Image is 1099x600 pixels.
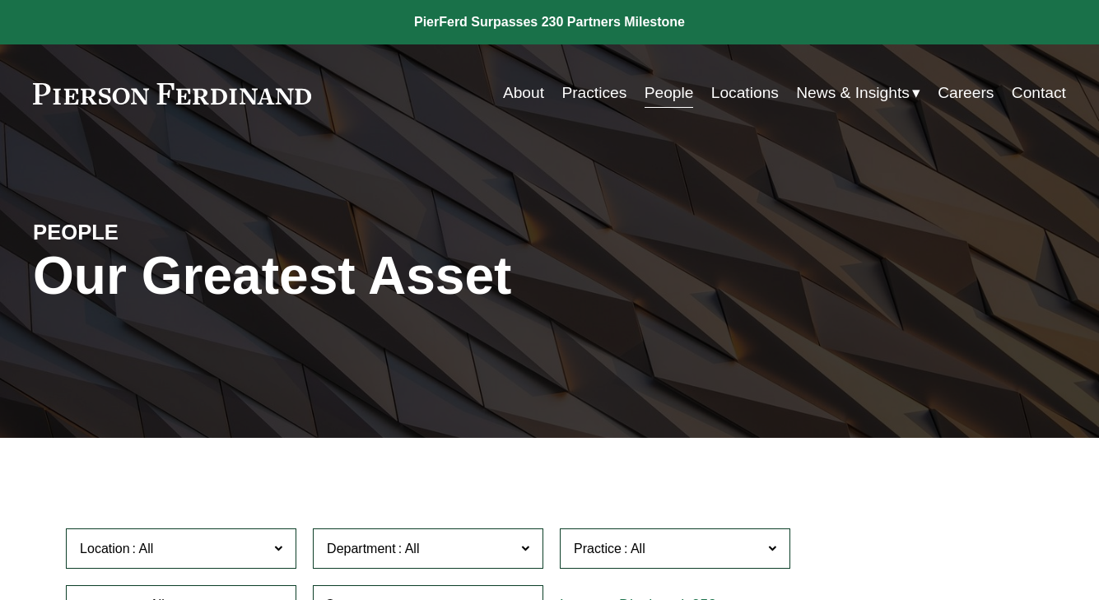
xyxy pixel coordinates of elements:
[327,542,396,556] span: Department
[561,77,626,109] a: Practices
[574,542,622,556] span: Practice
[503,77,544,109] a: About
[796,77,920,109] a: folder dropdown
[645,77,694,109] a: People
[938,77,994,109] a: Careers
[711,77,779,109] a: Locations
[80,542,130,556] span: Location
[33,246,722,306] h1: Our Greatest Asset
[1012,77,1066,109] a: Contact
[796,79,910,108] span: News & Insights
[33,219,291,246] h4: PEOPLE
